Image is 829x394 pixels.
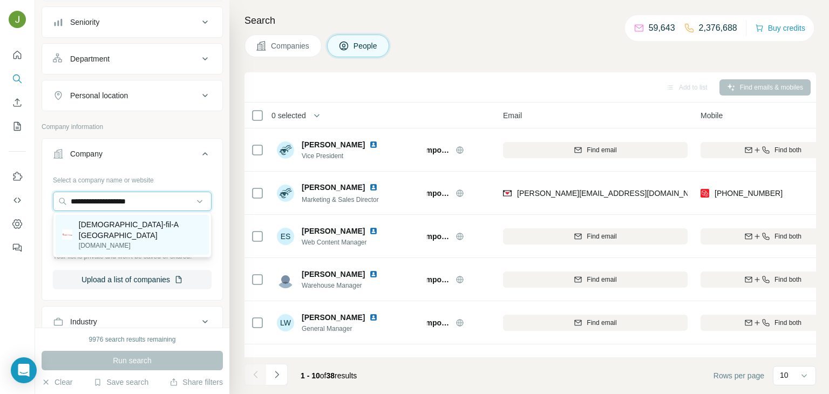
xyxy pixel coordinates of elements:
[774,275,801,284] span: Find both
[70,53,110,64] div: Department
[701,110,723,121] span: Mobile
[755,21,805,36] button: Buy credits
[503,271,688,288] button: Find email
[320,371,327,380] span: of
[53,270,212,289] button: Upload a list of companies
[369,140,378,149] img: LinkedIn logo
[62,229,72,240] img: Chick-fil-A Chicago
[169,377,223,388] button: Share filters
[9,11,26,28] img: Avatar
[9,117,26,136] button: My lists
[587,318,616,328] span: Find email
[587,232,616,241] span: Find email
[9,167,26,186] button: Use Surfe on LinkedIn
[369,313,378,322] img: LinkedIn logo
[277,271,294,288] img: Avatar
[774,145,801,155] span: Find both
[9,238,26,257] button: Feedback
[503,110,522,121] span: Email
[699,22,737,35] p: 2,376,688
[302,182,365,193] span: [PERSON_NAME]
[587,145,616,155] span: Find email
[277,314,294,331] div: LW
[70,148,103,159] div: Company
[354,40,378,51] span: People
[42,377,72,388] button: Clear
[302,226,365,236] span: [PERSON_NAME]
[11,357,37,383] div: Open Intercom Messenger
[79,219,202,241] p: [DEMOGRAPHIC_DATA]-fil-A [GEOGRAPHIC_DATA]
[79,241,202,250] p: [DOMAIN_NAME]
[301,371,357,380] span: results
[774,232,801,241] span: Find both
[701,188,709,199] img: provider prospeo logo
[53,171,212,185] div: Select a company name or website
[271,40,310,51] span: Companies
[89,335,176,344] div: 9976 search results remaining
[301,371,320,380] span: 1 - 10
[503,188,512,199] img: provider findymail logo
[9,45,26,65] button: Quick start
[517,189,707,198] span: [PERSON_NAME][EMAIL_ADDRESS][DOMAIN_NAME]
[715,189,783,198] span: [PHONE_NUMBER]
[503,315,688,331] button: Find email
[70,90,128,101] div: Personal location
[277,141,294,159] img: Avatar
[93,377,148,388] button: Save search
[9,93,26,112] button: Enrich CSV
[70,316,97,327] div: Industry
[42,9,222,35] button: Seniority
[9,191,26,210] button: Use Surfe API
[369,356,378,365] img: LinkedIn logo
[42,122,223,132] p: Company information
[244,13,816,28] h4: Search
[277,185,294,202] img: Avatar
[70,17,99,28] div: Seniority
[302,324,382,334] span: General Manager
[302,139,365,150] span: [PERSON_NAME]
[277,357,294,375] img: Avatar
[9,69,26,89] button: Search
[42,309,222,335] button: Industry
[42,46,222,72] button: Department
[714,370,764,381] span: Rows per page
[302,269,365,280] span: [PERSON_NAME]
[302,151,382,161] span: Vice President
[302,281,382,290] span: Warehouse Manager
[327,371,335,380] span: 38
[369,227,378,235] img: LinkedIn logo
[271,110,306,121] span: 0 selected
[266,364,288,385] button: Navigate to next page
[503,142,688,158] button: Find email
[369,183,378,192] img: LinkedIn logo
[277,228,294,245] div: ES
[302,312,365,323] span: [PERSON_NAME]
[587,275,616,284] span: Find email
[42,141,222,171] button: Company
[649,22,675,35] p: 59,643
[302,196,379,203] span: Marketing & Sales Director
[9,214,26,234] button: Dashboard
[302,237,382,247] span: Web Content Manager
[780,370,789,381] p: 10
[369,270,378,278] img: LinkedIn logo
[774,318,801,328] span: Find both
[302,355,365,366] span: [PERSON_NAME]
[503,228,688,244] button: Find email
[42,83,222,108] button: Personal location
